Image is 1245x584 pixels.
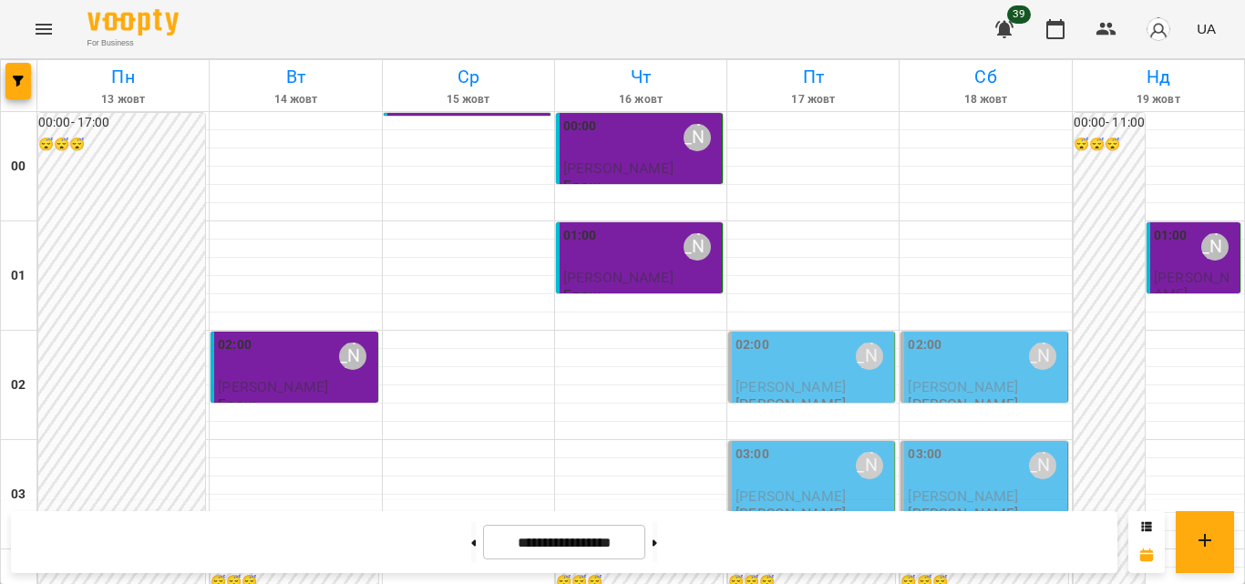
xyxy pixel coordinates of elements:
h6: 17 жовт [730,91,896,108]
h6: 😴😴😴 [38,135,205,155]
h6: 15 жовт [386,91,551,108]
span: [PERSON_NAME] [563,159,674,177]
p: [PERSON_NAME] [736,396,846,412]
h6: Пн [40,63,206,91]
button: Menu [22,7,66,51]
h6: 01 [11,266,26,286]
label: 02:00 [736,335,769,355]
span: [PERSON_NAME] [736,487,846,505]
p: [PERSON_NAME] [908,396,1018,412]
p: Бронь [563,287,606,302]
div: Столярчук Діана [1029,452,1056,479]
div: Столярчук Діана [1029,343,1056,370]
div: Столярчук Діана [339,343,366,370]
label: 02:00 [908,335,941,355]
div: Столярчук Діана [684,124,711,151]
label: 00:00 [563,117,597,137]
h6: 13 жовт [40,91,206,108]
h6: Нд [1075,63,1241,91]
h6: 16 жовт [558,91,724,108]
h6: Вт [212,63,378,91]
h6: 00:00 - 17:00 [38,113,205,133]
label: 01:00 [563,226,597,246]
h6: 14 жовт [212,91,378,108]
label: 01:00 [1154,226,1188,246]
span: [PERSON_NAME] [736,378,846,395]
h6: Пт [730,63,896,91]
h6: Ср [386,63,551,91]
div: Столярчук Діана [684,233,711,261]
img: avatar_s.png [1146,16,1171,42]
p: Бронь [563,178,606,193]
div: Столярчук Діана [856,452,883,479]
div: Столярчук Діана [1201,233,1229,261]
span: [PERSON_NAME] [908,487,1018,505]
span: UA [1197,19,1216,38]
span: 39 [1007,5,1031,24]
h6: Сб [902,63,1068,91]
h6: 02 [11,375,26,395]
h6: 18 жовт [902,91,1068,108]
div: Столярчук Діана [856,343,883,370]
span: For Business [87,37,179,49]
label: 03:00 [908,445,941,465]
h6: 😴😴😴 [1074,135,1145,155]
h6: 00:00 - 11:00 [1074,113,1145,133]
span: [PERSON_NAME] [218,378,328,395]
p: Бронь [218,396,261,412]
button: UA [1189,12,1223,46]
h6: 03 [11,485,26,505]
span: [PERSON_NAME] [563,269,674,286]
label: 02:00 [218,335,252,355]
label: 03:00 [736,445,769,465]
img: Voopty Logo [87,9,179,36]
h6: 00 [11,157,26,177]
span: [PERSON_NAME] [1154,269,1230,302]
h6: 19 жовт [1075,91,1241,108]
span: [PERSON_NAME] [908,378,1018,395]
h6: Чт [558,63,724,91]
